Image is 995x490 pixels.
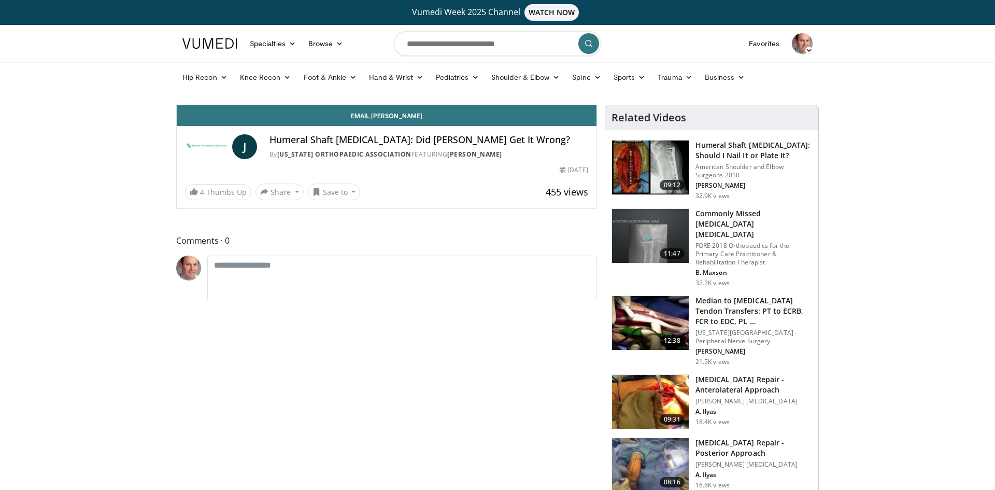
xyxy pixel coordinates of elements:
[176,256,201,281] img: Avatar
[546,186,588,198] span: 455 views
[695,347,812,356] p: [PERSON_NAME]
[695,192,730,200] p: 32.9K views
[612,296,812,366] a: 12:38 Median to [MEDICAL_DATA] Tendon Transfers: PT to ECRB, FCR to EDC, PL … [US_STATE][GEOGRAPH...
[612,209,689,263] img: b2c65235-e098-4cd2-ab0f-914df5e3e270.150x105_q85_crop-smart_upscale.jpg
[269,150,588,159] div: By FEATURING
[695,269,812,277] p: B. Maxson
[699,67,751,88] a: Business
[200,187,204,197] span: 4
[255,184,304,200] button: Share
[695,358,730,366] p: 21.5K views
[185,134,228,159] img: California Orthopaedic Association
[695,163,812,179] p: American Shoulder and Elbow Surgeons 2010
[176,234,597,247] span: Comments 0
[695,329,812,345] p: [US_STATE][GEOGRAPHIC_DATA] - Peripheral Nerve Surgery
[612,296,689,350] img: 304908_0001_1.png.150x105_q85_crop-smart_upscale.jpg
[695,140,812,161] h3: Humeral Shaft [MEDICAL_DATA]: Should I Nail It or Plate It?
[612,208,812,287] a: 11:47 Commonly Missed [MEDICAL_DATA] [MEDICAL_DATA] FORE 2018 Orthopaedics for the Primary Care P...
[612,141,689,194] img: sot_1.png.150x105_q85_crop-smart_upscale.jpg
[695,242,812,267] p: FORE 2018 Orthopaedics for the Primary Care Practitioner & Rehabilitation Therapist
[695,279,730,287] p: 32.2K views
[660,414,685,425] span: 09:31
[695,471,812,479] p: A. Ilyas
[566,67,607,88] a: Spine
[234,67,297,88] a: Knee Recon
[695,408,812,416] p: A. Ilyas
[660,180,685,190] span: 09:12
[232,134,257,159] a: J
[244,33,302,54] a: Specialties
[695,208,812,240] h3: Commonly Missed [MEDICAL_DATA] [MEDICAL_DATA]
[185,184,251,200] a: 4 Thumbs Up
[612,111,686,124] h4: Related Videos
[695,418,730,426] p: 18.4K views
[660,335,685,346] span: 12:38
[695,397,812,405] p: [PERSON_NAME] [MEDICAL_DATA]
[695,438,812,458] h3: [MEDICAL_DATA] Repair - Posterior Approach
[447,150,502,159] a: [PERSON_NAME]
[612,140,812,200] a: 09:12 Humeral Shaft [MEDICAL_DATA]: Should I Nail It or Plate It? American Shoulder and Elbow Sur...
[297,67,363,88] a: Foot & Ankle
[560,165,588,175] div: [DATE]
[363,67,430,88] a: Hand & Wrist
[695,374,812,395] h3: [MEDICAL_DATA] Repair - Anterolateral Approach
[660,248,685,259] span: 11:47
[308,184,361,200] button: Save to
[430,67,485,88] a: Pediatrics
[612,375,689,429] img: fd3b349a-9860-460e-a03a-0db36c4d1252.150x105_q85_crop-smart_upscale.jpg
[607,67,652,88] a: Sports
[695,296,812,327] h3: Median to [MEDICAL_DATA] Tendon Transfers: PT to ECRB, FCR to EDC, PL …
[277,150,411,159] a: [US_STATE] Orthopaedic Association
[176,67,234,88] a: Hip Recon
[394,31,601,56] input: Search topics, interventions
[184,4,811,21] a: Vumedi Week 2025 ChannelWATCH NOW
[182,38,237,49] img: VuMedi Logo
[743,33,786,54] a: Favorites
[695,460,812,469] p: [PERSON_NAME] [MEDICAL_DATA]
[485,67,566,88] a: Shoulder & Elbow
[177,105,596,126] a: Email [PERSON_NAME]
[792,33,813,54] img: Avatar
[695,481,730,489] p: 16.8K views
[695,181,812,190] p: [PERSON_NAME]
[612,374,812,429] a: 09:31 [MEDICAL_DATA] Repair - Anterolateral Approach [PERSON_NAME] [MEDICAL_DATA] A. Ilyas 18.4K ...
[524,4,579,21] span: WATCH NOW
[302,33,350,54] a: Browse
[660,477,685,487] span: 08:16
[269,134,588,146] h4: Humeral Shaft [MEDICAL_DATA]: Did [PERSON_NAME] Get It Wrong?
[651,67,699,88] a: Trauma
